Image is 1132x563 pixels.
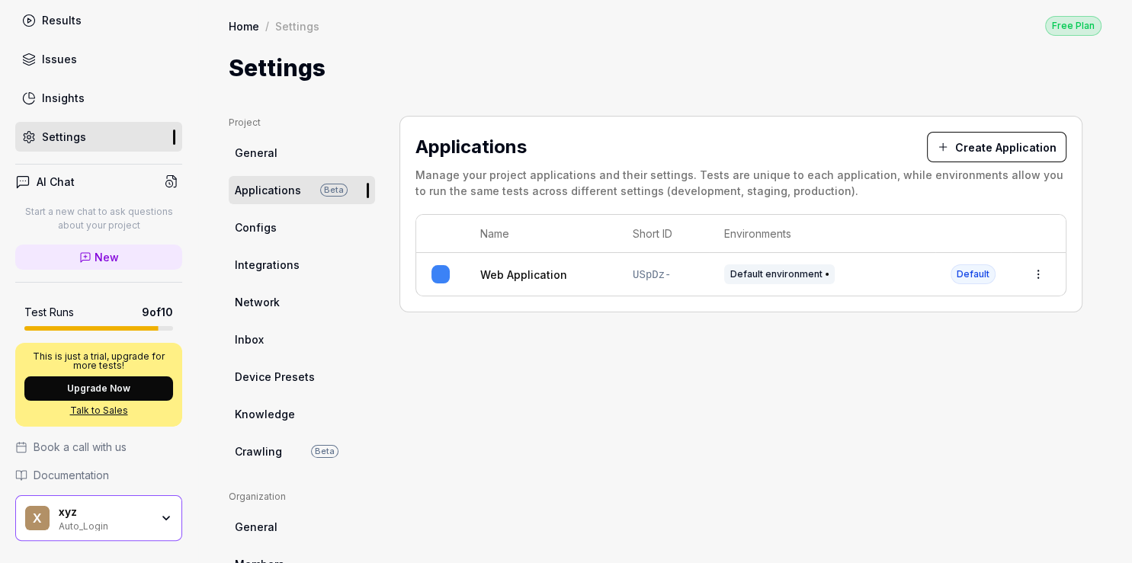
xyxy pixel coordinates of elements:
a: Insights [15,83,182,113]
button: Upgrade Now [24,376,173,401]
a: Web Application [480,267,567,283]
th: Short ID [617,215,709,253]
h4: AI Chat [37,174,75,190]
span: Documentation [34,467,109,483]
div: Results [42,12,82,28]
span: 9 of 10 [142,304,173,320]
span: Beta [320,184,348,197]
span: Device Presets [235,369,315,385]
span: Crawling [235,443,282,459]
span: Applications [235,182,301,198]
a: Issues [15,44,182,74]
div: Free Plan [1045,16,1102,36]
h5: Test Runs [24,305,74,319]
span: x [25,506,50,530]
a: CrawlingBeta [229,437,375,465]
th: Environments [709,215,935,253]
button: Create Application [927,132,1066,162]
span: Default [951,264,996,284]
h1: Settings [229,51,325,85]
h2: Applications [415,133,909,161]
a: Integrations [229,251,375,279]
span: Book a call with us [34,439,127,455]
span: Knowledge [235,406,295,422]
a: Home [229,18,259,34]
div: Auto_Login [59,519,150,531]
span: Configs [235,219,277,235]
button: xxyzAuto_Login [15,495,182,541]
a: General [229,513,375,541]
div: Project [229,116,375,130]
span: Default environment [724,264,835,284]
span: Inbox [235,331,264,347]
div: Settings [275,18,319,34]
div: Insights [42,90,85,106]
a: Network [229,288,375,316]
a: Configs [229,213,375,242]
span: Network [235,294,280,310]
a: Results [15,5,182,35]
span: Integrations [235,257,300,273]
a: Settings [15,122,182,152]
span: General [235,519,277,535]
span: USpDz- [633,269,671,281]
div: Settings [42,129,86,145]
p: Start a new chat to ask questions about your project [15,205,182,232]
a: Talk to Sales [24,404,173,417]
button: Free Plan [1045,15,1102,36]
th: Name [465,215,617,253]
div: / [265,18,269,34]
a: Device Presets [229,363,375,391]
p: This is just a trial, upgrade for more tests! [24,352,173,370]
a: Documentation [15,467,182,483]
div: Issues [42,51,77,67]
a: General [229,139,375,167]
a: Inbox [229,325,375,353]
span: Beta [311,445,338,458]
div: Manage your project applications and their settings. Tests are unique to each application, while ... [415,167,1066,199]
a: Book a call with us [15,439,182,455]
span: New [95,249,119,265]
div: Organization [229,490,375,504]
a: ApplicationsBeta [229,176,375,204]
span: General [235,145,277,161]
div: xyz [59,505,150,519]
a: New [15,245,182,270]
a: Knowledge [229,400,375,428]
